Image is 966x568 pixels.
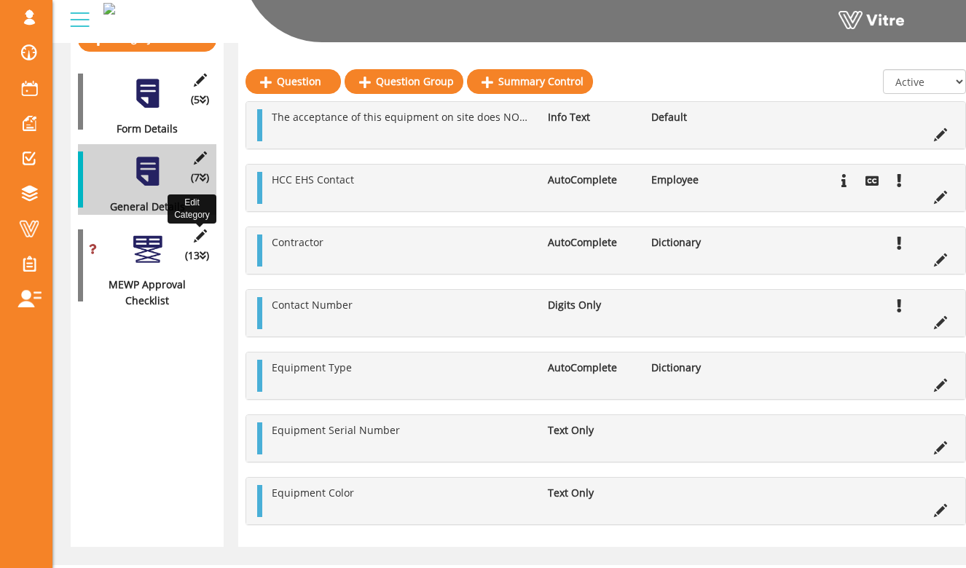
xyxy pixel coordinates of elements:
[541,422,644,438] li: Text Only
[78,121,205,137] div: Form Details
[541,109,644,125] li: Info Text
[541,360,644,376] li: AutoComplete
[272,298,353,312] span: Contact Number
[467,69,593,94] a: Summary Control
[272,173,354,186] span: HCC EHS Contact
[541,297,644,313] li: Digits Only
[644,109,747,125] li: Default
[541,485,644,501] li: Text Only
[644,234,747,251] li: Dictionary
[185,248,209,264] span: (13 )
[272,423,400,437] span: Equipment Serial Number
[78,199,205,215] div: General Details
[191,170,209,186] span: (7 )
[644,172,747,188] li: Employee
[78,277,205,309] div: MEWP Approval Checklist
[246,69,341,94] a: Question
[644,360,747,376] li: Dictionary
[191,92,209,108] span: (5 )
[541,172,644,188] li: AutoComplete
[541,234,644,251] li: AutoComplete
[168,194,216,224] div: Edit Category
[272,360,352,374] span: Equipment Type
[103,3,115,15] img: 145bab0d-ac9d-4db8-abe7-48df42b8fa0a.png
[345,69,463,94] a: Question Group
[272,486,354,500] span: Equipment Color
[272,235,323,249] span: Contractor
